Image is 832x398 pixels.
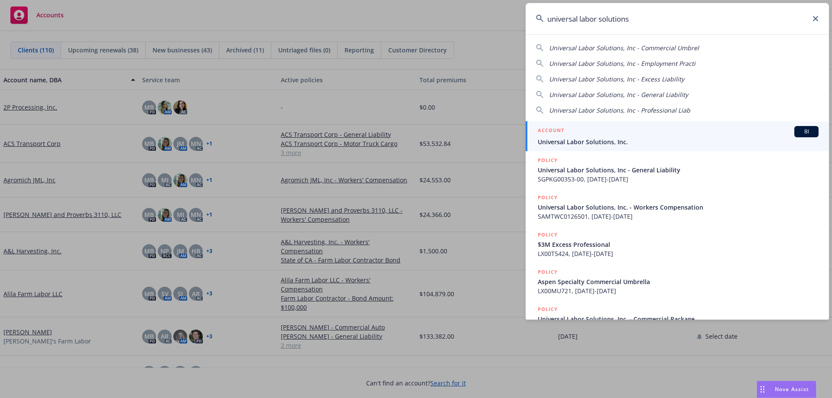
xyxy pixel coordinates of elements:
span: Universal Labor Solutions, Inc - Commercial Umbrel [549,44,699,52]
h5: POLICY [538,193,558,202]
h5: POLICY [538,230,558,239]
span: Nova Assist [775,385,809,393]
span: Universal Labor Solutions, Inc - General Liability [538,165,819,175]
span: Universal Labor Solutions, Inc - Professional Liab [549,106,690,114]
h5: POLICY [538,268,558,276]
button: Nova Assist [757,381,816,398]
a: POLICY$3M Excess ProfessionalLX00T5424, [DATE]-[DATE] [526,226,829,263]
span: Universal Labor Solutions, Inc - General Liability [549,91,688,99]
a: ACCOUNTBIUniversal Labor Solutions, Inc. [526,121,829,151]
span: Universal Labor Solutions, Inc. - Commercial Package [538,314,819,324]
span: Universal Labor Solutions, Inc - Excess Liability [549,75,684,83]
span: LX00MU721, [DATE]-[DATE] [538,286,819,295]
span: Universal Labor Solutions, Inc. [538,137,819,146]
h5: POLICY [538,156,558,165]
h5: POLICY [538,305,558,314]
div: Drag to move [757,381,768,398]
span: LX00T5424, [DATE]-[DATE] [538,249,819,258]
span: BI [798,128,815,136]
span: SAMTWC0126501, [DATE]-[DATE] [538,212,819,221]
span: Universal Labor Solutions, Inc. - Workers Compensation [538,203,819,212]
span: Universal Labor Solutions, Inc - Employment Practi [549,59,695,68]
a: POLICYUniversal Labor Solutions, Inc. - Commercial Package [526,300,829,337]
span: Aspen Specialty Commercial Umbrella [538,277,819,286]
a: POLICYUniversal Labor Solutions, Inc. - Workers CompensationSAMTWC0126501, [DATE]-[DATE] [526,188,829,226]
a: POLICYAspen Specialty Commercial UmbrellaLX00MU721, [DATE]-[DATE] [526,263,829,300]
a: POLICYUniversal Labor Solutions, Inc - General LiabilitySGPKG00353-00, [DATE]-[DATE] [526,151,829,188]
h5: ACCOUNT [538,126,564,136]
span: $3M Excess Professional [538,240,819,249]
input: Search... [526,3,829,34]
span: SGPKG00353-00, [DATE]-[DATE] [538,175,819,184]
